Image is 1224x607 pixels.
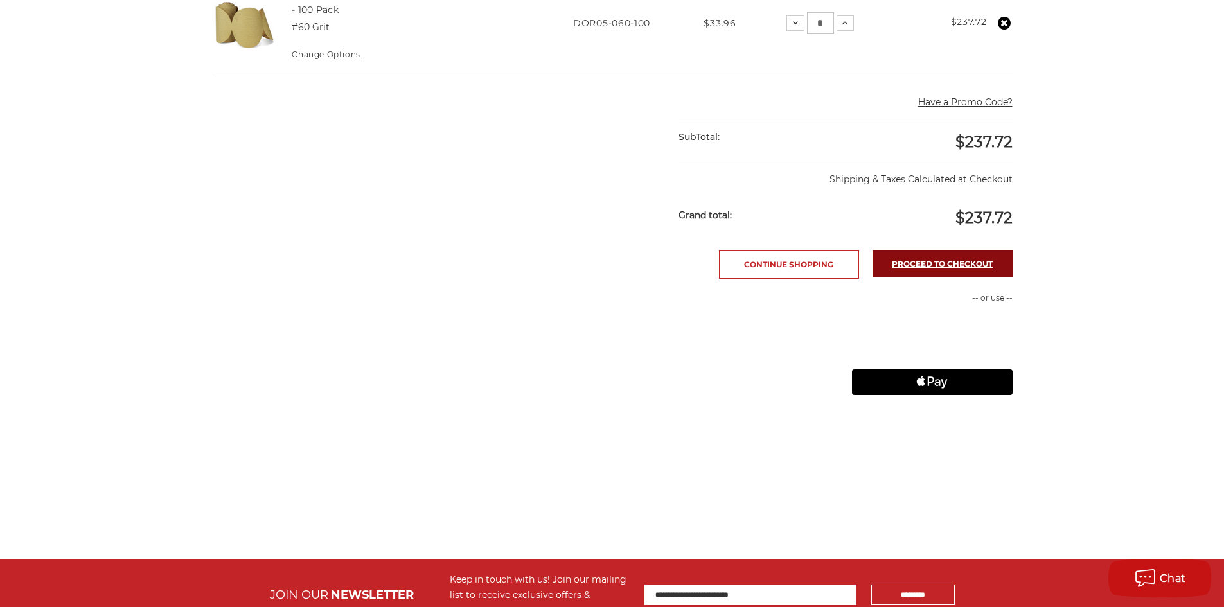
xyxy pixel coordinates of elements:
[292,21,330,34] dd: #60 Grit
[955,208,1013,227] span: $237.72
[807,12,834,34] input: 5" PSA Gold Self Adhesive DA Sanding Disc Rolls - 100 Pack Quantity:
[679,209,732,221] strong: Grand total:
[573,17,650,29] span: DOR05-060-100
[918,96,1013,109] button: Have a Promo Code?
[1160,572,1186,585] span: Chat
[955,132,1013,151] span: $237.72
[719,250,859,279] a: Continue Shopping
[331,588,414,602] span: NEWSLETTER
[1108,559,1211,597] button: Chat
[873,250,1013,277] a: Proceed to checkout
[852,292,1013,304] p: -- or use --
[951,16,987,28] strong: $237.72
[679,163,1012,186] p: Shipping & Taxes Calculated at Checkout
[679,121,846,153] div: SubTotal:
[704,17,736,29] span: $33.96
[292,49,360,59] a: Change Options
[270,588,328,602] span: JOIN OUR
[852,317,1013,343] iframe: PayPal-paypal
